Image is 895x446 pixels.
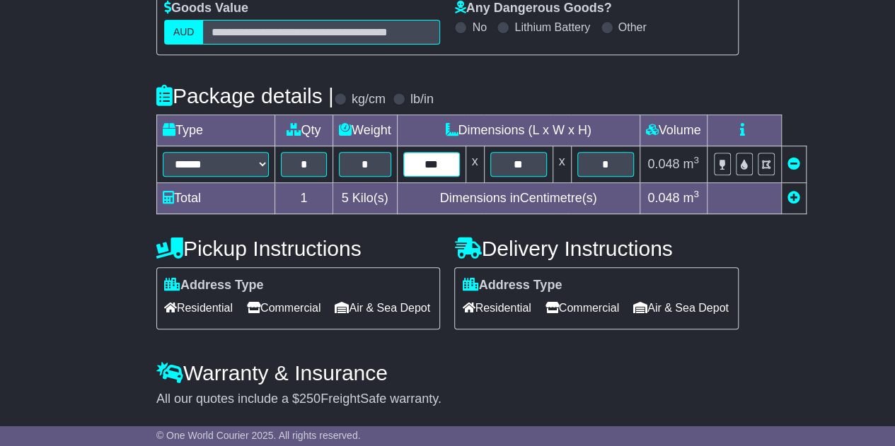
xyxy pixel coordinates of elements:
[618,20,647,34] label: Other
[275,183,333,214] td: 1
[553,146,571,183] td: x
[514,20,590,34] label: Lithium Battery
[647,157,679,171] span: 0.048
[164,20,204,45] label: AUD
[410,92,434,107] label: lb/in
[693,155,699,165] sup: 3
[454,1,611,16] label: Any Dangerous Goods?
[693,189,699,199] sup: 3
[156,392,739,407] div: All our quotes include a $ FreightSafe warranty.
[472,20,486,34] label: No
[156,84,334,107] h4: Package details |
[647,191,679,205] span: 0.048
[454,237,739,260] h4: Delivery Instructions
[247,297,321,319] span: Commercial
[633,297,729,319] span: Air & Sea Depot
[156,115,275,146] td: Type
[683,157,699,171] span: m
[156,361,739,385] h4: Warranty & Insurance
[335,297,430,319] span: Air & Sea Depot
[545,297,619,319] span: Commercial
[352,92,386,107] label: kg/cm
[164,1,248,16] label: Goods Value
[462,278,562,293] label: Address Type
[164,278,264,293] label: Address Type
[156,237,441,260] h4: Pickup Instructions
[683,191,699,205] span: m
[462,297,531,319] span: Residential
[640,115,707,146] td: Volume
[333,115,397,146] td: Weight
[466,146,484,183] td: x
[156,430,361,441] span: © One World Courier 2025. All rights reserved.
[333,183,397,214] td: Kilo(s)
[397,115,640,146] td: Dimensions (L x W x H)
[164,297,233,319] span: Residential
[787,191,800,205] a: Add new item
[156,183,275,214] td: Total
[397,183,640,214] td: Dimensions in Centimetre(s)
[787,157,800,171] a: Remove this item
[275,115,333,146] td: Qty
[342,191,349,205] span: 5
[299,392,321,406] span: 250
